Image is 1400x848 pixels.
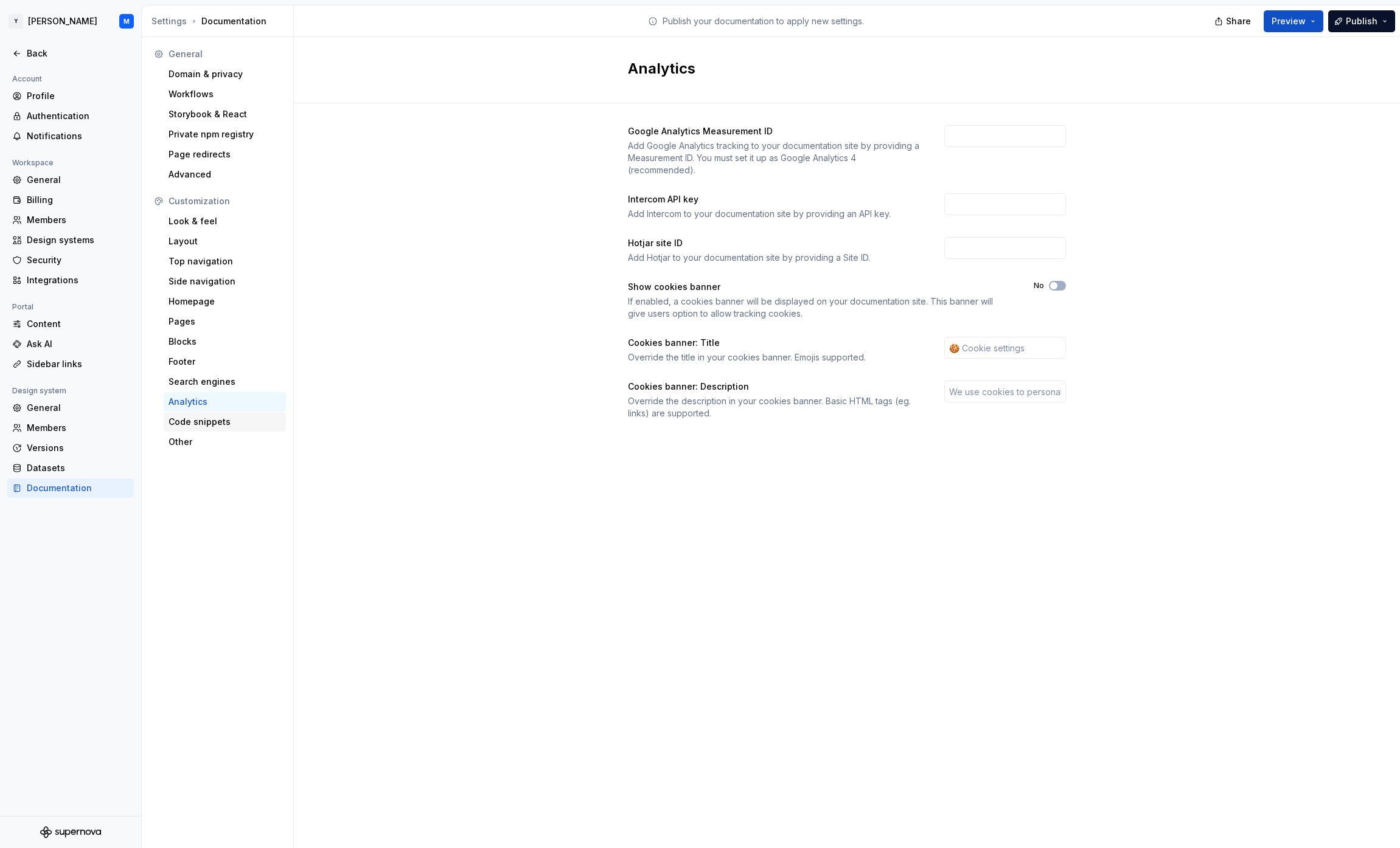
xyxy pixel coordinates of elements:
[169,215,281,227] div: Look & feel
[7,250,134,270] a: Security
[164,232,286,251] a: Layout
[27,194,129,206] div: Billing
[7,106,134,126] a: Authentication
[40,826,101,838] a: Supernova Logo
[169,195,281,207] div: Customization
[169,48,281,60] div: General
[27,47,129,60] div: Back
[169,396,281,408] div: Analytics
[164,332,286,351] a: Blocks
[628,125,922,137] div: Google Analytics Measurement ID
[124,16,130,26] div: M
[169,255,281,267] div: Top navigation
[169,128,281,140] div: Private npm registry
[164,105,286,124] a: Storybook & React
[7,126,134,146] a: Notifications
[7,210,134,230] a: Members
[663,15,864,27] p: Publish your documentation to apply new settings.
[164,252,286,271] a: Top navigation
[628,59,1051,78] h2: Analytics
[27,214,129,226] div: Members
[7,72,47,86] div: Account
[27,254,129,266] div: Security
[1034,281,1044,291] label: No
[7,354,134,374] a: Sidebar links
[628,295,1012,320] div: If enabled, a cookies banner will be displayed on your documentation site. This banner will give ...
[27,402,129,414] div: General
[7,44,134,63] a: Back
[169,336,281,348] div: Blocks
[628,395,922,419] div: Override the description in your cookies banner. Basic HTML tags (eg. links) are supported.
[7,438,134,458] a: Versions
[27,110,129,122] div: Authentication
[628,237,922,249] div: Hotjar site ID
[169,108,281,120] div: Storybook & React
[7,300,38,314] div: Portal
[169,168,281,181] div: Advanced
[164,352,286,371] a: Footer
[7,170,134,190] a: General
[2,8,139,35] button: Y[PERSON_NAME]M
[944,337,1066,359] input: 🍪 Cookie settings
[628,193,922,205] div: Intercom API key
[164,165,286,184] a: Advanced
[7,334,134,354] a: Ask AI
[164,312,286,331] a: Pages
[27,422,129,434] div: Members
[628,351,922,364] div: Override the title in your cookies banner. Emojis supported.
[164,145,286,164] a: Page redirects
[169,148,281,160] div: Page redirects
[27,358,129,370] div: Sidebar links
[628,381,922,393] div: Cookies banner: Description
[169,315,281,328] div: Pages
[164,272,286,291] a: Side navigation
[9,14,23,29] div: Y
[7,230,134,250] a: Design systems
[27,130,129,142] div: Notifications
[151,15,187,27] button: Settings
[151,15,288,27] div: Documentation
[164,292,286,311] a: Homepage
[1264,10,1323,32] button: Preview
[169,376,281,388] div: Search engines
[164,64,286,84] a: Domain & privacy
[944,381,1066,402] input: We use cookies to personalize content and analyze traffic to our documentation.
[164,432,286,452] a: Other
[27,482,129,494] div: Documentation
[27,318,129,330] div: Content
[1328,10,1395,32] button: Publish
[628,337,922,349] div: Cookies banner: Title
[1346,15,1377,27] span: Publish
[7,398,134,418] a: General
[164,412,286,432] a: Code snippets
[27,90,129,102] div: Profile
[27,442,129,454] div: Versions
[164,84,286,104] a: Workflows
[169,436,281,448] div: Other
[169,356,281,368] div: Footer
[164,212,286,231] a: Look & feel
[628,281,1012,293] div: Show cookies banner
[28,15,97,27] div: [PERSON_NAME]
[169,68,281,80] div: Domain & privacy
[7,190,134,210] a: Billing
[7,271,134,290] a: Integrations
[169,295,281,308] div: Homepage
[1208,10,1259,32] button: Share
[7,418,134,438] a: Members
[628,208,922,220] div: Add Intercom to your documentation site by providing an API key.
[7,478,134,498] a: Documentation
[7,314,134,334] a: Content
[628,140,922,176] div: Add Google Analytics tracking to your documentation site by providing a Measurement ID. You must ...
[1226,15,1251,27] span: Share
[7,156,58,170] div: Workspace
[7,86,134,106] a: Profile
[169,235,281,247] div: Layout
[27,462,129,474] div: Datasets
[169,275,281,288] div: Side navigation
[164,392,286,412] a: Analytics
[169,88,281,100] div: Workflows
[628,252,922,264] div: Add Hotjar to your documentation site by providing a Site ID.
[169,416,281,428] div: Code snippets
